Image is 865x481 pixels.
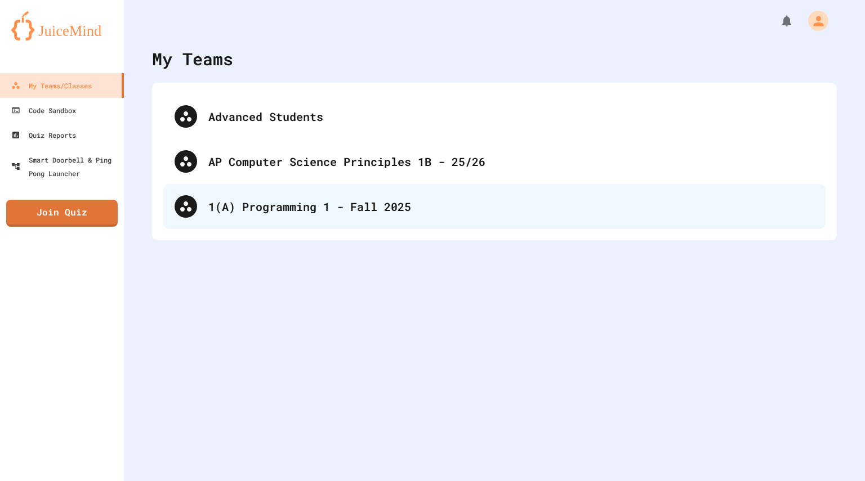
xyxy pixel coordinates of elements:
[163,139,826,184] div: AP Computer Science Principles 1B - 25/26
[208,153,814,170] div: AP Computer Science Principles 1B - 25/26
[11,153,119,180] div: Smart Doorbell & Ping Pong Launcher
[11,128,76,142] div: Quiz Reports
[163,184,826,229] div: 1(A) Programming 1 - Fall 2025
[11,11,113,41] img: logo-orange.svg
[208,108,814,125] div: Advanced Students
[11,104,76,117] div: Code Sandbox
[796,8,831,34] div: My Account
[759,11,796,30] div: My Notifications
[152,46,233,71] div: My Teams
[11,79,92,92] div: My Teams/Classes
[6,200,118,227] a: Join Quiz
[163,94,826,139] div: Advanced Students
[208,198,814,215] div: 1(A) Programming 1 - Fall 2025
